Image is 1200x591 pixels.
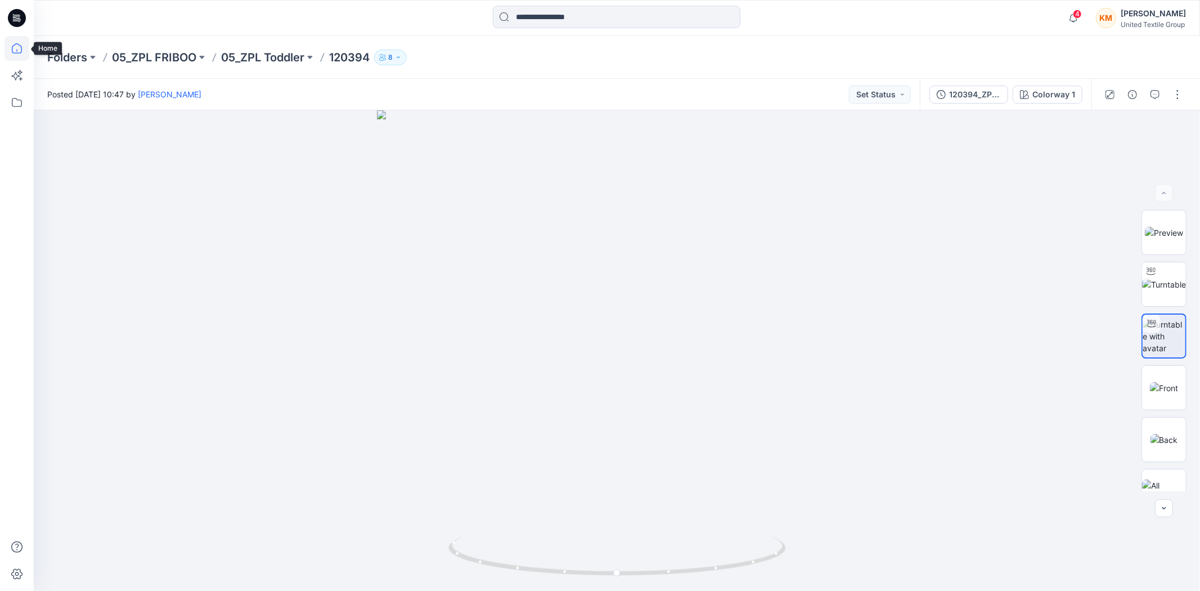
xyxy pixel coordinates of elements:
[1121,7,1186,20] div: [PERSON_NAME]
[1143,319,1185,354] img: Turntable with avatar
[329,50,370,65] p: 120394
[1013,86,1082,104] button: Colorway 1
[1121,20,1186,29] div: United Textile Group
[47,88,201,100] span: Posted [DATE] 10:47 by
[138,89,201,99] a: [PERSON_NAME]
[388,51,393,64] p: 8
[1096,8,1116,28] div: KM
[1150,382,1178,394] img: Front
[1032,88,1075,101] div: Colorway 1
[929,86,1008,104] button: 120394_ZPL_2DEV_RG
[1123,86,1141,104] button: Details
[221,50,304,65] a: 05_ZPL Toddler
[374,50,407,65] button: 8
[112,50,196,65] a: 05_ZPL FRIBOO
[47,50,87,65] a: Folders
[1142,480,1186,503] img: All colorways
[1150,434,1178,446] img: Back
[1145,227,1183,239] img: Preview
[1073,10,1082,19] span: 4
[949,88,1001,101] div: 120394_ZPL_2DEV_RG
[1142,279,1186,290] img: Turntable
